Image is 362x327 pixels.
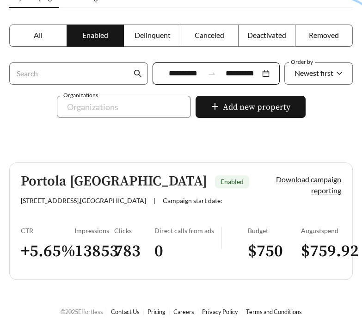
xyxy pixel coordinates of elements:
[246,308,302,315] a: Terms and Conditions
[21,174,207,189] h5: Portola [GEOGRAPHIC_DATA]
[154,227,221,234] div: Direct calls from ads
[248,241,301,262] h3: $ 750
[111,308,140,315] a: Contact Us
[153,197,155,204] span: |
[134,69,142,78] span: search
[74,241,115,262] h3: 13853
[248,227,301,234] div: Budget
[208,69,216,78] span: swap-right
[202,308,238,315] a: Privacy Policy
[154,241,221,262] h3: 0
[173,308,194,315] a: Careers
[74,227,115,234] div: Impressions
[114,241,154,262] h3: 783
[9,162,353,280] a: Portola [GEOGRAPHIC_DATA]Enabled[STREET_ADDRESS],[GEOGRAPHIC_DATA]|Campaign start date:Download c...
[21,241,74,262] h3: + 5.65 %
[301,227,341,234] div: August spend
[309,31,339,39] span: Removed
[163,197,222,204] span: Campaign start date:
[211,102,219,112] span: plus
[147,308,166,315] a: Pricing
[21,197,146,204] span: [STREET_ADDRESS] , [GEOGRAPHIC_DATA]
[135,31,171,39] span: Delinquent
[223,101,290,113] span: Add new property
[295,68,333,77] span: Newest first
[247,31,286,39] span: Deactivated
[221,227,222,249] img: line
[196,96,306,118] button: plusAdd new property
[61,308,103,315] span: © 2025 Effortless
[34,31,43,39] span: All
[195,31,224,39] span: Canceled
[276,175,341,195] a: Download campaign reporting
[114,227,154,234] div: Clicks
[221,178,244,185] span: Enabled
[301,241,341,262] h3: $ 759.92
[208,69,216,78] span: to
[21,227,74,234] div: CTR
[82,31,108,39] span: Enabled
